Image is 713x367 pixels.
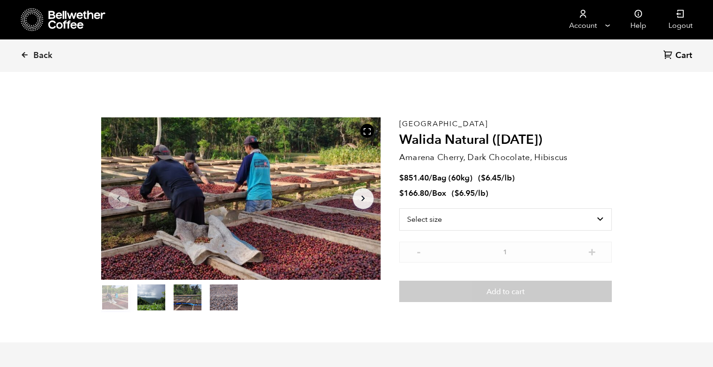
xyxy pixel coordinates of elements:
span: Cart [675,50,692,61]
bdi: 851.40 [399,173,429,183]
bdi: 6.95 [454,188,475,199]
span: Back [33,50,52,61]
span: / [429,173,432,183]
bdi: 166.80 [399,188,429,199]
span: $ [454,188,459,199]
span: Bag (60kg) [432,173,473,183]
span: $ [399,173,404,183]
bdi: 6.45 [481,173,501,183]
button: - [413,246,425,256]
p: Amarena Cherry, Dark Chocolate, Hibiscus [399,151,612,164]
span: $ [399,188,404,199]
span: /lb [501,173,512,183]
span: / [429,188,432,199]
span: Box [432,188,446,199]
button: + [586,246,598,256]
h2: Walida Natural ([DATE]) [399,132,612,148]
button: Add to cart [399,281,612,302]
span: $ [481,173,486,183]
span: /lb [475,188,486,199]
span: ( ) [452,188,488,199]
a: Cart [663,50,694,62]
span: ( ) [478,173,515,183]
